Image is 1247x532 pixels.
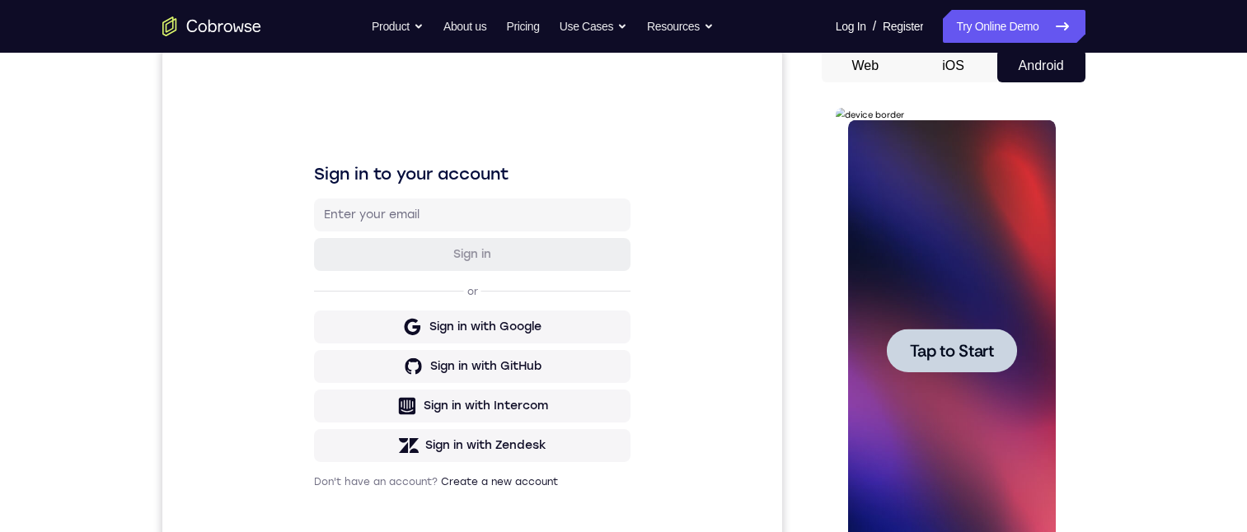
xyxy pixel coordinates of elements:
[261,348,386,365] div: Sign in with Intercom
[302,236,319,249] p: or
[74,235,158,251] span: Tap to Start
[909,49,997,82] button: iOS
[647,10,714,43] button: Resources
[51,221,181,264] button: Tap to Start
[372,10,424,43] button: Product
[152,261,468,294] button: Sign in with Google
[506,10,539,43] a: Pricing
[152,380,468,413] button: Sign in with Zendesk
[267,269,379,286] div: Sign in with Google
[836,10,866,43] a: Log In
[152,301,468,334] button: Sign in with GitHub
[560,10,627,43] button: Use Cases
[883,10,923,43] a: Register
[268,309,379,325] div: Sign in with GitHub
[443,10,486,43] a: About us
[152,426,468,439] p: Don't have an account?
[943,10,1085,43] a: Try Online Demo
[997,49,1085,82] button: Android
[263,388,384,404] div: Sign in with Zendesk
[873,16,876,36] span: /
[822,49,910,82] button: Web
[162,16,261,36] a: Go to the home page
[152,340,468,373] button: Sign in with Intercom
[279,427,396,438] a: Create a new account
